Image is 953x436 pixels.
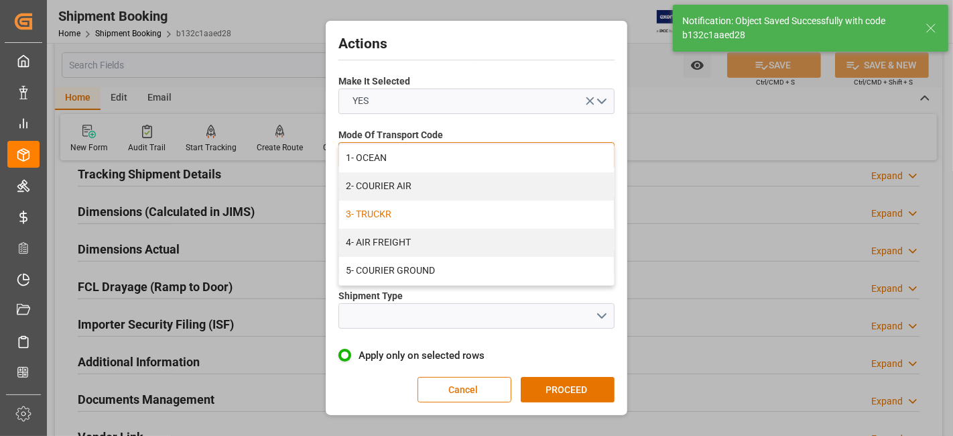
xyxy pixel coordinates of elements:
[682,14,913,42] div: Notification: Object Saved Successfully with code b132c1aaed28
[338,74,410,89] span: Make It Selected
[338,142,615,168] button: close menu
[339,229,614,257] div: 4- AIR FREIGHT
[338,128,443,142] span: Mode Of Transport Code
[339,201,614,229] div: 3- TRUCKR
[339,257,614,285] div: 5- COURIER GROUND
[346,94,376,108] span: YES
[338,347,615,364] label: Apply only on selected rows
[338,289,403,303] span: Shipment Type
[338,34,615,55] h2: Actions
[338,303,615,329] button: open menu
[521,377,615,402] button: PROCEED
[339,144,614,172] div: 1- OCEAN
[418,377,511,402] button: Cancel
[338,89,615,114] button: open menu
[339,172,614,201] div: 2- COURIER AIR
